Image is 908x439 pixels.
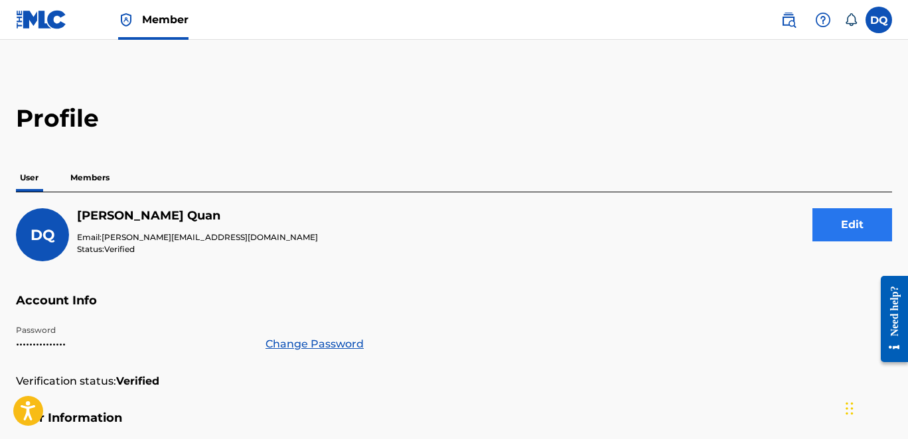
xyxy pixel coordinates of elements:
p: Status: [77,243,318,255]
p: Email: [77,231,318,243]
strong: Verified [116,373,159,389]
iframe: Chat Widget [842,375,908,439]
button: Edit [812,208,892,241]
p: User [16,164,42,192]
iframe: Resource Center [871,265,908,372]
img: search [781,12,796,28]
span: DQ [31,226,55,244]
h5: Account Info [16,293,892,324]
p: ••••••••••••••• [16,336,250,352]
a: Public Search [775,7,802,33]
span: [PERSON_NAME][EMAIL_ADDRESS][DOMAIN_NAME] [102,232,318,242]
p: Members [66,164,113,192]
div: User Menu [866,7,892,33]
span: Member [142,12,189,27]
h2: Profile [16,103,892,133]
div: Drag [846,389,854,428]
div: Help [810,7,836,33]
h5: David Quan [77,208,318,223]
span: Verified [104,244,135,254]
img: Top Rightsholder [118,12,134,28]
div: Notifications [844,13,858,27]
img: help [815,12,831,28]
p: Verification status: [16,373,116,389]
p: Password [16,324,250,336]
a: Change Password [265,336,364,352]
img: MLC Logo [16,10,67,29]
